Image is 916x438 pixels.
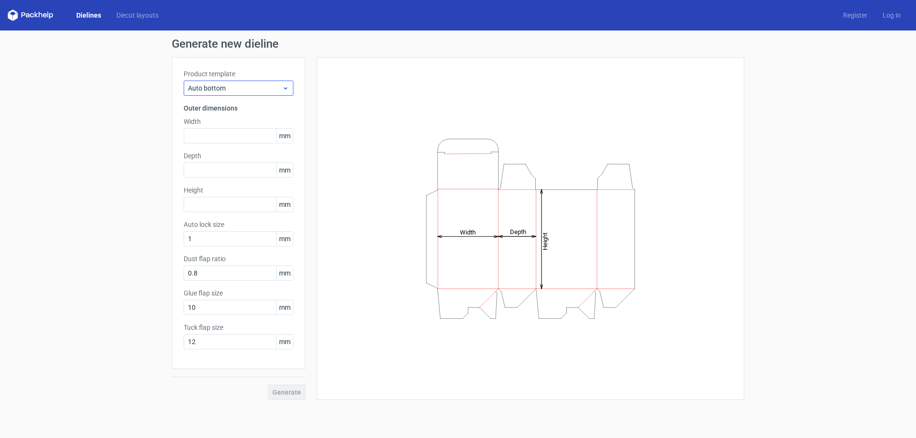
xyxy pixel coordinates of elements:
span: mm [276,335,293,349]
a: Dielines [69,10,109,20]
label: Tuck flap size [184,323,293,332]
span: mm [276,300,293,315]
label: Dust flap ratio [184,254,293,264]
label: Depth [184,151,293,161]
span: Auto bottom [188,83,282,93]
span: mm [276,232,293,246]
label: Height [184,185,293,195]
span: mm [276,129,293,143]
span: mm [276,163,293,177]
tspan: Height [541,232,549,250]
a: Log in [875,10,908,20]
label: Width [184,117,293,126]
label: Product template [184,69,293,79]
a: Register [835,10,875,20]
span: mm [276,266,293,280]
h3: Outer dimensions [184,103,293,113]
h1: Generate new dieline [172,38,744,50]
tspan: Width [460,228,476,235]
tspan: Depth [510,228,526,235]
label: Glue flap size [184,288,293,298]
span: mm [276,197,293,212]
a: Diecut layouts [109,10,166,20]
label: Auto lock size [184,220,293,229]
